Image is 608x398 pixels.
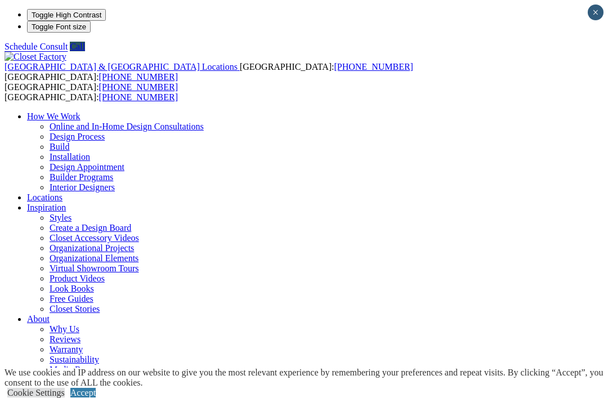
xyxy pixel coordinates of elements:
[50,263,139,273] a: Virtual Showroom Tours
[50,243,134,253] a: Organizational Projects
[99,72,178,82] a: [PHONE_NUMBER]
[50,162,124,172] a: Design Appointment
[70,388,96,397] a: Accept
[50,152,90,162] a: Installation
[50,253,138,263] a: Organizational Elements
[5,42,68,51] a: Schedule Consult
[5,52,66,62] img: Closet Factory
[50,284,94,293] a: Look Books
[50,274,105,283] a: Product Videos
[27,9,106,21] button: Toggle High Contrast
[27,21,91,33] button: Toggle Font size
[50,223,131,232] a: Create a Design Board
[50,355,99,364] a: Sustainability
[50,233,139,243] a: Closet Accessory Videos
[5,82,178,102] span: [GEOGRAPHIC_DATA]: [GEOGRAPHIC_DATA]:
[588,5,603,20] button: Close
[99,92,178,102] a: [PHONE_NUMBER]
[5,62,238,71] span: [GEOGRAPHIC_DATA] & [GEOGRAPHIC_DATA] Locations
[50,294,93,303] a: Free Guides
[5,62,413,82] span: [GEOGRAPHIC_DATA]: [GEOGRAPHIC_DATA]:
[5,368,608,388] div: We use cookies and IP address on our website to give you the most relevant experience by remember...
[50,142,70,151] a: Build
[50,324,79,334] a: Why Us
[50,345,83,354] a: Warranty
[27,193,62,202] a: Locations
[334,62,413,71] a: [PHONE_NUMBER]
[50,334,81,344] a: Reviews
[5,62,240,71] a: [GEOGRAPHIC_DATA] & [GEOGRAPHIC_DATA] Locations
[99,82,178,92] a: [PHONE_NUMBER]
[50,132,105,141] a: Design Process
[50,122,204,131] a: Online and In-Home Design Consultations
[50,213,71,222] a: Styles
[27,111,81,121] a: How We Work
[50,365,97,374] a: Media Room
[70,42,85,51] a: Call
[27,314,50,324] a: About
[32,23,86,31] span: Toggle Font size
[32,11,101,19] span: Toggle High Contrast
[50,182,115,192] a: Interior Designers
[50,304,100,314] a: Closet Stories
[27,203,66,212] a: Inspiration
[50,172,113,182] a: Builder Programs
[7,388,65,397] a: Cookie Settings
